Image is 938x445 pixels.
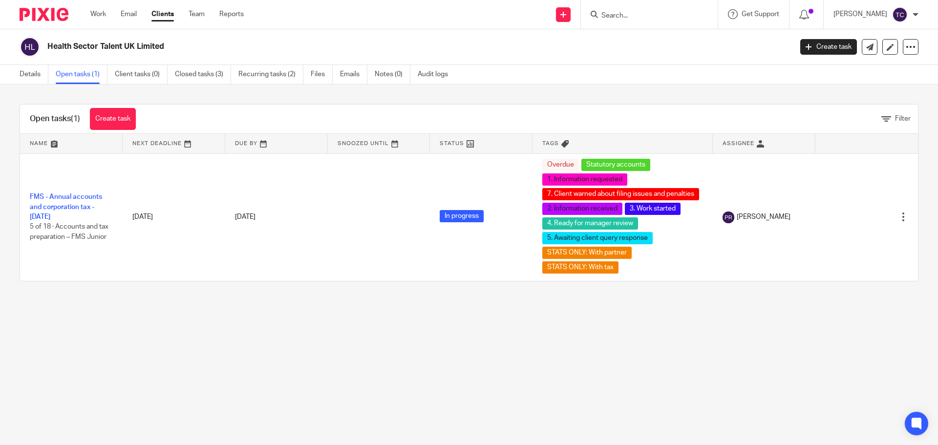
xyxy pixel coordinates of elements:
img: svg%3E [20,37,40,57]
span: [DATE] [235,213,256,220]
a: Emails [340,65,367,84]
span: Get Support [742,11,779,18]
span: In progress [440,210,484,222]
span: 2. Information received [542,203,622,215]
a: Email [121,9,137,19]
a: Notes (0) [375,65,410,84]
span: Filter [895,115,911,122]
span: 5 of 18 · Accounts and tax preparation – FMS Junior [30,224,108,241]
span: Snoozed Until [338,141,389,146]
p: [PERSON_NAME] [833,9,887,19]
a: Details [20,65,48,84]
a: Closed tasks (3) [175,65,231,84]
img: svg%3E [723,212,734,223]
span: Tags [542,141,559,146]
span: 1. Information requested [542,173,627,186]
span: 5. Awaiting client query response [542,232,653,244]
img: svg%3E [892,7,908,22]
a: Audit logs [418,65,455,84]
a: Create task [90,108,136,130]
span: STATS ONLY: With partner [542,247,632,259]
img: Pixie [20,8,68,21]
a: Files [311,65,333,84]
input: Search [600,12,688,21]
a: Create task [800,39,857,55]
span: Statutory accounts [581,159,650,171]
a: Recurring tasks (2) [238,65,303,84]
td: [DATE] [123,153,225,281]
span: 4. Ready for manager review [542,217,638,230]
a: Work [90,9,106,19]
span: Status [440,141,464,146]
h1: Open tasks [30,114,80,124]
span: 7. Client warned about filing issues and penalties [542,188,699,200]
span: (1) [71,115,80,123]
span: [PERSON_NAME] [737,212,790,222]
a: Open tasks (1) [56,65,107,84]
a: Reports [219,9,244,19]
span: STATS ONLY: With tax [542,261,618,274]
a: Clients [151,9,174,19]
span: Overdue [542,159,579,171]
a: FMS - Annual accounts and corporation tax - [DATE] [30,193,102,220]
a: Client tasks (0) [115,65,168,84]
h2: Health Sector Talent UK Limited [47,42,638,52]
a: Team [189,9,205,19]
span: 3. Work started [625,203,681,215]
